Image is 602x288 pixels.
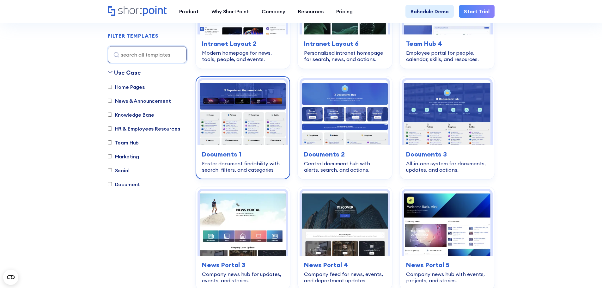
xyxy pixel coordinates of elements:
[200,80,286,145] img: Documents 1 – SharePoint Document Library Template: Faster document findability with search, filt...
[336,8,353,15] div: Pricing
[108,169,112,173] input: Social
[108,85,112,89] input: Home Pages
[202,160,284,173] div: Faster document findability with search, filters, and categories
[488,215,602,288] iframe: Chat Widget
[292,5,330,18] a: Resources
[404,80,490,145] img: Documents 3 – Document Management System Template: All-in-one system for documents, updates, and ...
[202,50,284,62] div: Modern homepage for news, tools, people, and events.
[205,5,255,18] a: Why ShortPoint
[304,160,386,173] div: Central document hub with alerts, search, and actions.
[108,181,140,188] label: Document
[304,39,386,48] h3: Intranet Layout 6
[108,113,112,117] input: Knowledge Base
[404,191,490,256] img: News Portal 5 – Intranet Company News Template: Company news hub with events, projects, and stories.
[108,167,130,174] label: Social
[304,260,386,270] h3: News Portal 4
[108,97,171,105] label: News & Announcement
[298,8,324,15] div: Resources
[108,141,112,145] input: Team Hub
[304,271,386,284] div: Company feed for news, events, and department updates.
[406,260,488,270] h3: News Portal 5
[108,127,112,131] input: HR & Employees Resources
[108,34,159,39] div: FILTER TEMPLATES
[108,182,112,187] input: Document
[211,8,249,15] div: Why ShortPoint
[298,76,392,179] a: Documents 2 – Document Management Template: Central document hub with alerts, search, and actions...
[108,83,145,91] label: Home Pages
[255,5,292,18] a: Company
[3,270,18,285] button: Open CMP widget
[202,150,284,159] h3: Documents 1
[406,271,488,284] div: Company news hub with events, projects, and stories.
[179,8,199,15] div: Product
[108,139,139,146] label: Team Hub
[406,50,488,62] div: Employee portal for people, calendar, skills, and resources.
[202,39,284,48] h3: Intranet Layout 2
[406,39,488,48] h3: Team Hub 4
[173,5,205,18] a: Product
[304,150,386,159] h3: Documents 2
[330,5,359,18] a: Pricing
[459,5,495,18] a: Start Trial
[108,111,155,119] label: Knowledge Base
[202,260,284,270] h3: News Portal 3
[302,80,388,145] img: Documents 2 – Document Management Template: Central document hub with alerts, search, and actions.
[114,68,141,77] div: Use Case
[405,5,454,18] a: Schedule Demo
[108,153,139,160] label: Marketing
[108,125,180,132] label: HR & Employees Resources
[406,160,488,173] div: All-in-one system for documents, updates, and actions.
[200,191,286,256] img: News Portal 3 – SharePoint Newsletter Template: Company news hub for updates, events, and stories.
[262,8,285,15] div: Company
[400,76,494,179] a: Documents 3 – Document Management System Template: All-in-one system for documents, updates, and ...
[302,191,388,256] img: News Portal 4 – Intranet Feed Template: Company feed for news, events, and department updates.
[108,6,167,17] a: Home
[202,271,284,284] div: Company news hub for updates, events, and stories.
[406,150,488,159] h3: Documents 3
[108,155,112,159] input: Marketing
[304,50,386,62] div: Personalized intranet homepage for search, news, and actions.
[196,76,290,179] a: Documents 1 – SharePoint Document Library Template: Faster document findability with search, filt...
[108,99,112,103] input: News & Announcement
[108,46,187,63] input: search all templates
